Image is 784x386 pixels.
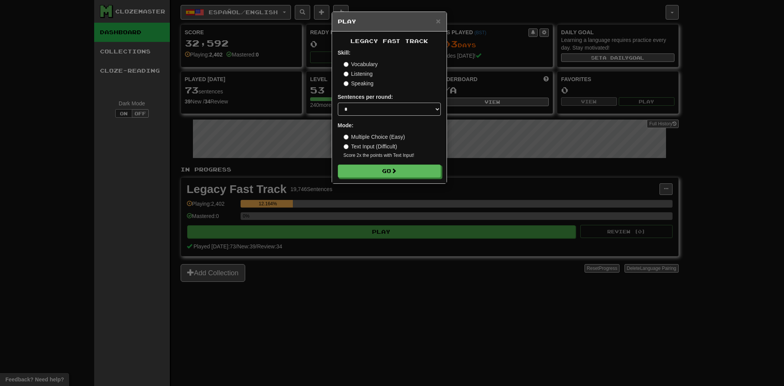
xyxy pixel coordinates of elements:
[344,80,374,87] label: Speaking
[344,135,349,140] input: Multiple Choice (Easy)
[344,70,373,78] label: Listening
[344,133,405,141] label: Multiple Choice (Easy)
[350,38,428,44] span: Legacy Fast Track
[338,18,441,25] h5: Play
[436,17,440,25] button: Close
[338,122,354,128] strong: Mode:
[344,60,378,68] label: Vocabulary
[344,144,349,149] input: Text Input (Difficult)
[344,81,349,86] input: Speaking
[338,93,393,101] label: Sentences per round:
[338,50,350,56] strong: Skill:
[344,152,441,159] small: Score 2x the points with Text Input !
[344,62,349,67] input: Vocabulary
[338,165,441,178] button: Go
[436,17,440,25] span: ×
[344,143,397,150] label: Text Input (Difficult)
[344,72,349,77] input: Listening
